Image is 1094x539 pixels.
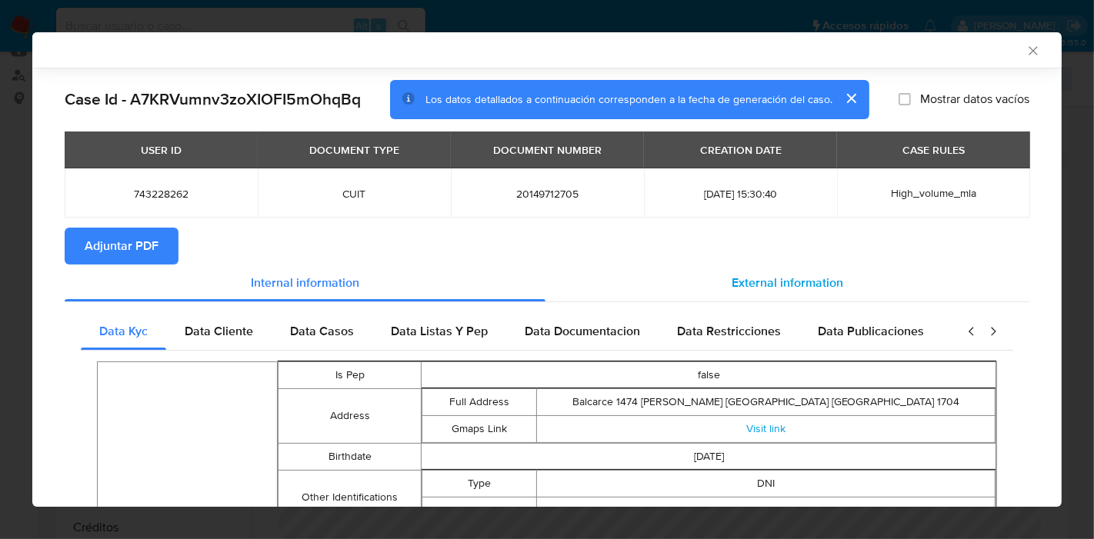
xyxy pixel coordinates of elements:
[65,228,178,265] button: Adjuntar PDF
[484,137,611,163] div: DOCUMENT NUMBER
[920,91,1029,107] span: Mostrar datos vacíos
[422,415,537,442] td: Gmaps Link
[732,274,843,291] span: External information
[85,229,158,263] span: Adjuntar PDF
[290,322,354,340] span: Data Casos
[132,137,191,163] div: USER ID
[832,80,869,117] button: cerrar
[276,187,432,201] span: CUIT
[422,388,537,415] td: Full Address
[391,322,488,340] span: Data Listas Y Pep
[422,443,996,470] td: [DATE]
[99,322,148,340] span: Data Kyc
[818,322,924,340] span: Data Publicaciones
[891,185,976,201] span: High_volume_mla
[662,187,819,201] span: [DATE] 15:30:40
[251,274,359,291] span: Internal information
[422,361,996,388] td: false
[899,93,911,105] input: Mostrar datos vacíos
[422,470,537,497] td: Type
[83,187,239,201] span: 743228262
[537,470,996,497] td: DNI
[32,32,1062,507] div: closure-recommendation-modal
[278,470,422,524] td: Other Identifications
[278,388,422,443] td: Address
[677,322,781,340] span: Data Restricciones
[300,137,409,163] div: DOCUMENT TYPE
[65,89,361,109] h2: Case Id - A7KRVumnv3zoXIOFI5mOhqBq
[278,443,422,470] td: Birthdate
[893,137,974,163] div: CASE RULES
[185,322,253,340] span: Data Cliente
[691,137,791,163] div: CREATION DATE
[425,91,832,107] span: Los datos detallados a continuación corresponden a la fecha de generación del caso.
[525,322,640,340] span: Data Documentacion
[278,361,422,388] td: Is Pep
[537,388,996,415] td: Balcarce 1474 [PERSON_NAME] [GEOGRAPHIC_DATA] [GEOGRAPHIC_DATA] 1704
[537,497,996,524] td: 14971270
[422,497,537,524] td: Number
[81,313,952,350] div: Detailed internal info
[469,187,625,201] span: 20149712705
[746,421,785,436] a: Visit link
[1026,43,1039,57] button: Cerrar ventana
[65,265,1029,301] div: Detailed info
